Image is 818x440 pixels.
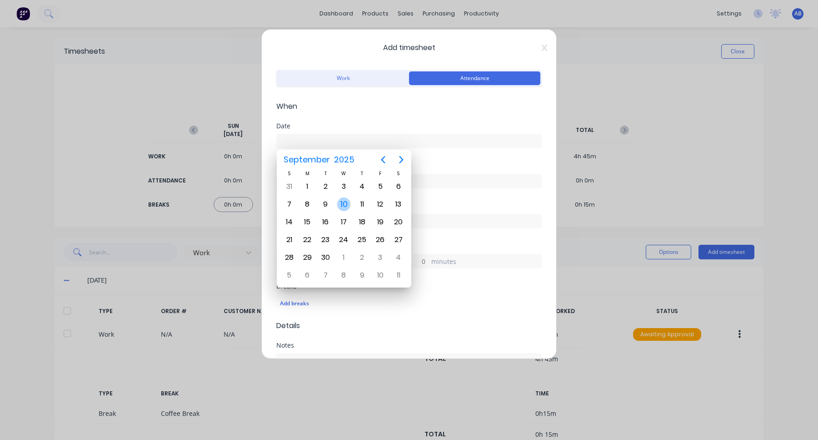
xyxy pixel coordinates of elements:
[282,215,296,229] div: Sunday, September 14, 2025
[319,268,332,282] div: Tuesday, October 7, 2025
[280,298,538,309] div: Add breaks
[319,251,332,264] div: Tuesday, September 30, 2025
[409,71,540,85] button: Attendance
[282,233,296,247] div: Sunday, September 21, 2025
[319,197,332,211] div: Tuesday, September 9, 2025
[276,123,542,129] div: Date
[300,251,314,264] div: Monday, September 29, 2025
[300,233,314,247] div: Monday, September 22, 2025
[355,180,369,193] div: Thursday, September 4, 2025
[337,251,350,264] div: Wednesday, October 1, 2025
[280,170,298,177] div: S
[337,180,350,193] div: Wednesday, September 3, 2025
[276,203,542,209] div: Finish time
[374,197,387,211] div: Friday, September 12, 2025
[353,170,371,177] div: T
[374,151,392,169] button: Previous page
[276,283,542,289] div: Breaks
[278,152,360,168] button: September2025
[276,101,542,112] span: When
[276,42,542,53] span: Add timesheet
[374,233,387,247] div: Friday, September 26, 2025
[374,251,387,264] div: Friday, October 3, 2025
[355,197,369,211] div: Thursday, September 11, 2025
[282,197,296,211] div: Sunday, September 7, 2025
[392,215,405,229] div: Saturday, September 20, 2025
[278,71,409,85] button: Work
[282,180,296,193] div: Sunday, August 31, 2025
[374,215,387,229] div: Friday, September 19, 2025
[392,233,405,247] div: Saturday, September 27, 2025
[374,268,387,282] div: Friday, October 10, 2025
[300,268,314,282] div: Monday, October 6, 2025
[374,180,387,193] div: Friday, September 5, 2025
[337,268,350,282] div: Wednesday, October 8, 2025
[276,320,542,331] span: Details
[316,170,334,177] div: T
[319,215,332,229] div: Tuesday, September 16, 2025
[276,243,542,249] div: Hours worked
[276,342,542,349] div: Notes
[276,163,542,169] div: Start time
[282,251,296,264] div: Sunday, September 28, 2025
[392,151,410,169] button: Next page
[355,215,369,229] div: Thursday, September 18, 2025
[337,233,350,247] div: Wednesday, September 24, 2025
[389,170,408,177] div: S
[298,170,316,177] div: M
[392,251,405,264] div: Saturday, October 4, 2025
[300,197,314,211] div: Monday, September 8, 2025
[392,268,405,282] div: Saturday, October 11, 2025
[392,197,405,211] div: Saturday, September 13, 2025
[355,268,369,282] div: Thursday, October 9, 2025
[355,251,369,264] div: Thursday, October 2, 2025
[319,233,332,247] div: Tuesday, September 23, 2025
[282,268,296,282] div: Sunday, October 5, 2025
[281,152,332,168] span: September
[371,170,389,177] div: F
[392,180,405,193] div: Saturday, September 6, 2025
[334,170,353,177] div: W
[355,233,369,247] div: Thursday, September 25, 2025
[300,215,314,229] div: Monday, September 15, 2025
[413,254,429,268] input: 0
[431,257,541,268] label: minutes
[332,152,356,168] span: 2025
[337,197,351,211] div: Today, Wednesday, September 10, 2025
[319,180,332,193] div: Tuesday, September 2, 2025
[337,215,350,229] div: Wednesday, September 17, 2025
[300,180,314,193] div: Monday, September 1, 2025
